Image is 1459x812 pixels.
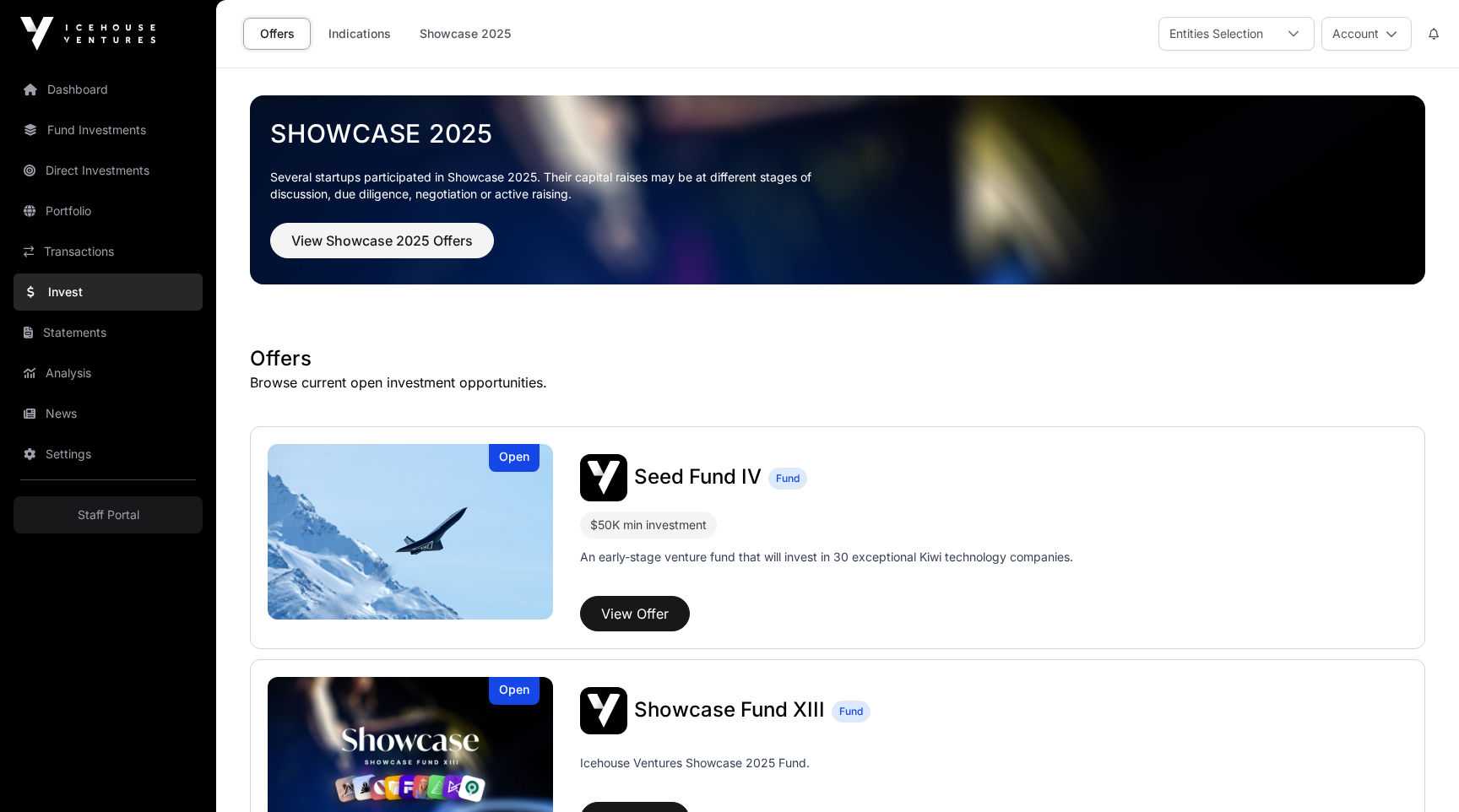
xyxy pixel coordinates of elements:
div: Open [489,677,540,705]
p: Icehouse Ventures Showcase 2025 Fund. [580,755,810,771]
a: Seed Fund IVOpen [268,444,553,620]
a: Showcase Fund XIII [634,700,825,722]
a: Analysis [14,355,203,392]
button: View Offer [580,596,690,631]
button: Account [1321,17,1412,51]
div: Open [489,444,540,472]
div: $50K min investment [590,515,707,535]
p: Several startups participated in Showcase 2025. Their capital raises may be at different stages o... [270,169,838,203]
h1: Offers [250,345,1425,372]
a: Indications [317,18,402,50]
p: An early-stage venture fund that will invest in 30 exceptional Kiwi technology companies. [580,549,1073,566]
img: Seed Fund IV [580,454,627,501]
a: Dashboard [14,71,203,108]
span: Seed Fund IV [634,464,762,489]
a: Showcase 2025 [270,118,1405,149]
a: Seed Fund IV [634,467,762,489]
span: Fund [839,705,863,718]
a: Statements [14,314,203,351]
a: Staff Portal [14,496,203,533]
div: $50K min investment [580,512,717,539]
a: Showcase 2025 [409,18,522,50]
span: Showcase Fund XIII [634,697,825,722]
a: Fund Investments [14,111,203,149]
a: Transactions [14,233,203,270]
span: Fund [776,472,800,485]
p: Browse current open investment opportunities. [250,372,1425,392]
div: Entities Selection [1159,18,1273,50]
a: View Showcase 2025 Offers [270,240,494,257]
span: View Showcase 2025 Offers [291,230,473,251]
a: News [14,395,203,432]
a: Offers [243,18,311,50]
a: Direct Investments [14,152,203,189]
a: Portfolio [14,192,203,230]
img: Icehouse Ventures Logo [20,17,155,51]
img: Showcase 2025 [250,95,1425,284]
img: Showcase Fund XIII [580,687,627,734]
a: Settings [14,436,203,473]
button: View Showcase 2025 Offers [270,223,494,258]
a: Invest [14,273,203,311]
img: Seed Fund IV [268,444,553,620]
